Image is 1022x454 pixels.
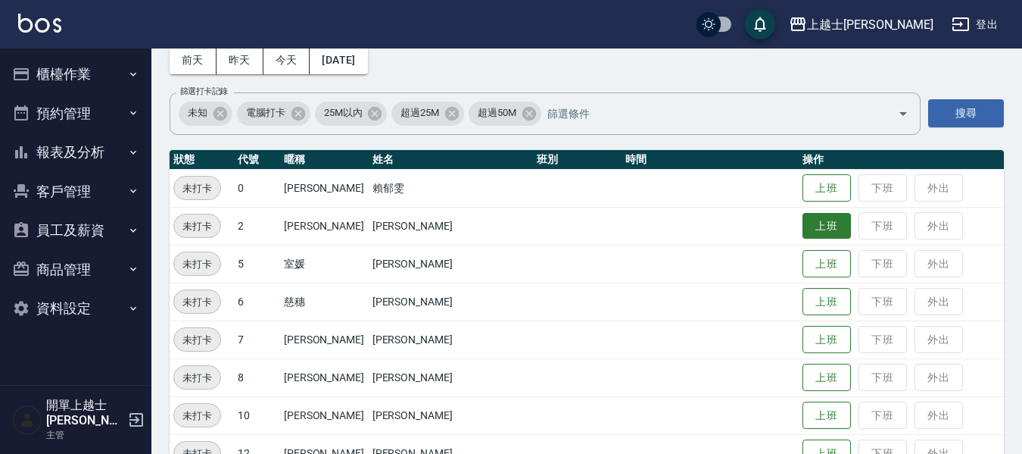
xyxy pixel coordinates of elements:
[237,105,294,121] span: 電腦打卡
[928,99,1004,127] button: 搜尋
[6,55,145,94] button: 櫃檯作業
[802,174,851,202] button: 上班
[12,405,42,435] img: Person
[6,250,145,290] button: 商品管理
[174,332,220,348] span: 未打卡
[174,370,220,386] span: 未打卡
[533,150,622,170] th: 班別
[174,408,220,424] span: 未打卡
[6,172,145,211] button: 客戶管理
[174,218,220,234] span: 未打卡
[315,105,372,121] span: 25M以內
[802,288,851,316] button: 上班
[234,321,280,359] td: 7
[280,283,369,321] td: 慈穗
[18,14,61,33] img: Logo
[234,283,280,321] td: 6
[544,100,871,127] input: 篩選條件
[6,94,145,133] button: 預約管理
[369,359,534,396] td: [PERSON_NAME]
[174,256,220,272] span: 未打卡
[6,211,145,250] button: 員工及薪資
[369,150,534,170] th: 姓名
[802,326,851,354] button: 上班
[237,102,310,126] div: 電腦打卡
[280,321,369,359] td: [PERSON_NAME]
[234,169,280,207] td: 0
[369,396,534,434] td: [PERSON_NAME]
[802,250,851,278] button: 上班
[469,105,525,121] span: 超過50M
[807,15,933,34] div: 上越士[PERSON_NAME]
[179,105,217,121] span: 未知
[391,102,464,126] div: 超過25M
[280,359,369,396] td: [PERSON_NAME]
[46,428,123,442] p: 主管
[369,321,534,359] td: [PERSON_NAME]
[799,150,1004,170] th: 操作
[891,102,915,126] button: Open
[280,150,369,170] th: 暱稱
[802,213,851,240] button: 上班
[174,180,220,196] span: 未打卡
[46,398,123,428] h5: 開單上越士[PERSON_NAME]
[280,396,369,434] td: [PERSON_NAME]
[315,102,388,126] div: 25M以內
[263,46,310,74] button: 今天
[469,102,541,126] div: 超過50M
[369,245,534,283] td: [PERSON_NAME]
[180,86,228,97] label: 篩選打卡記錄
[6,289,145,328] button: 資料設定
[369,207,534,245] td: [PERSON_NAME]
[234,245,280,283] td: 5
[369,283,534,321] td: [PERSON_NAME]
[622,150,799,170] th: 時間
[234,396,280,434] td: 10
[802,364,851,392] button: 上班
[234,359,280,396] td: 8
[217,46,263,74] button: 昨天
[179,102,232,126] div: 未知
[6,133,145,172] button: 報表及分析
[280,169,369,207] td: [PERSON_NAME]
[783,9,939,40] button: 上越士[PERSON_NAME]
[391,105,448,121] span: 超過25M
[802,402,851,430] button: 上班
[170,150,234,170] th: 狀態
[234,207,280,245] td: 2
[280,207,369,245] td: [PERSON_NAME]
[745,9,775,39] button: save
[369,169,534,207] td: 賴郁雯
[946,11,1004,39] button: 登出
[234,150,280,170] th: 代號
[280,245,369,283] td: 室媛
[170,46,217,74] button: 前天
[174,294,220,310] span: 未打卡
[310,46,367,74] button: [DATE]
